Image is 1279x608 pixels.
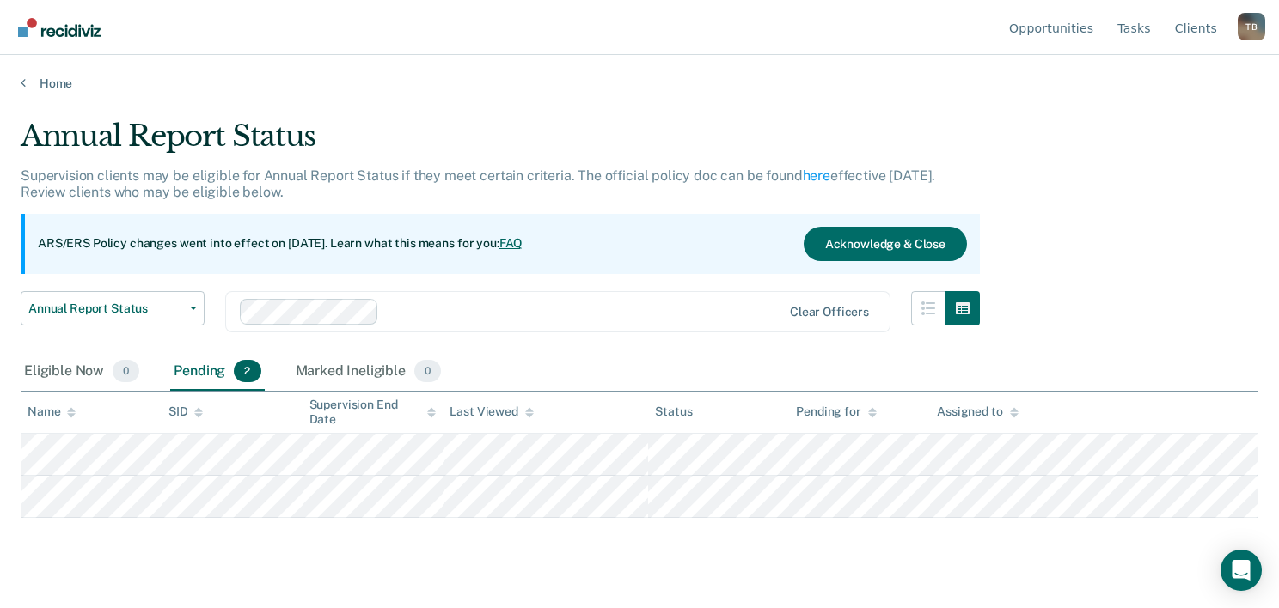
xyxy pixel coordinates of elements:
[499,236,523,250] a: FAQ
[1238,13,1265,40] div: T B
[21,119,980,167] div: Annual Report Status
[38,235,523,252] p: ARS/ERS Policy changes went into effect on [DATE]. Learn what this means for you:
[28,301,183,316] span: Annual Report Status
[18,18,101,37] img: Recidiviz
[804,227,967,261] button: Acknowledge & Close
[655,404,692,419] div: Status
[790,305,869,319] div: Clear officers
[170,353,264,391] div: Pending2
[414,360,441,382] span: 0
[21,167,935,200] p: Supervision clients may be eligible for Annual Report Status if they meet certain criteria. The o...
[21,353,143,391] div: Eligible Now0
[1238,13,1265,40] button: Profile dropdown button
[168,404,204,419] div: SID
[234,360,260,382] span: 2
[309,398,437,427] div: Supervision End Date
[1221,550,1262,591] div: Open Intercom Messenger
[292,353,445,391] div: Marked Ineligible0
[21,291,205,325] button: Annual Report Status
[113,360,139,382] span: 0
[796,404,876,419] div: Pending for
[803,167,830,184] a: here
[21,76,1258,91] a: Home
[28,404,76,419] div: Name
[450,404,533,419] div: Last Viewed
[937,404,1018,419] div: Assigned to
